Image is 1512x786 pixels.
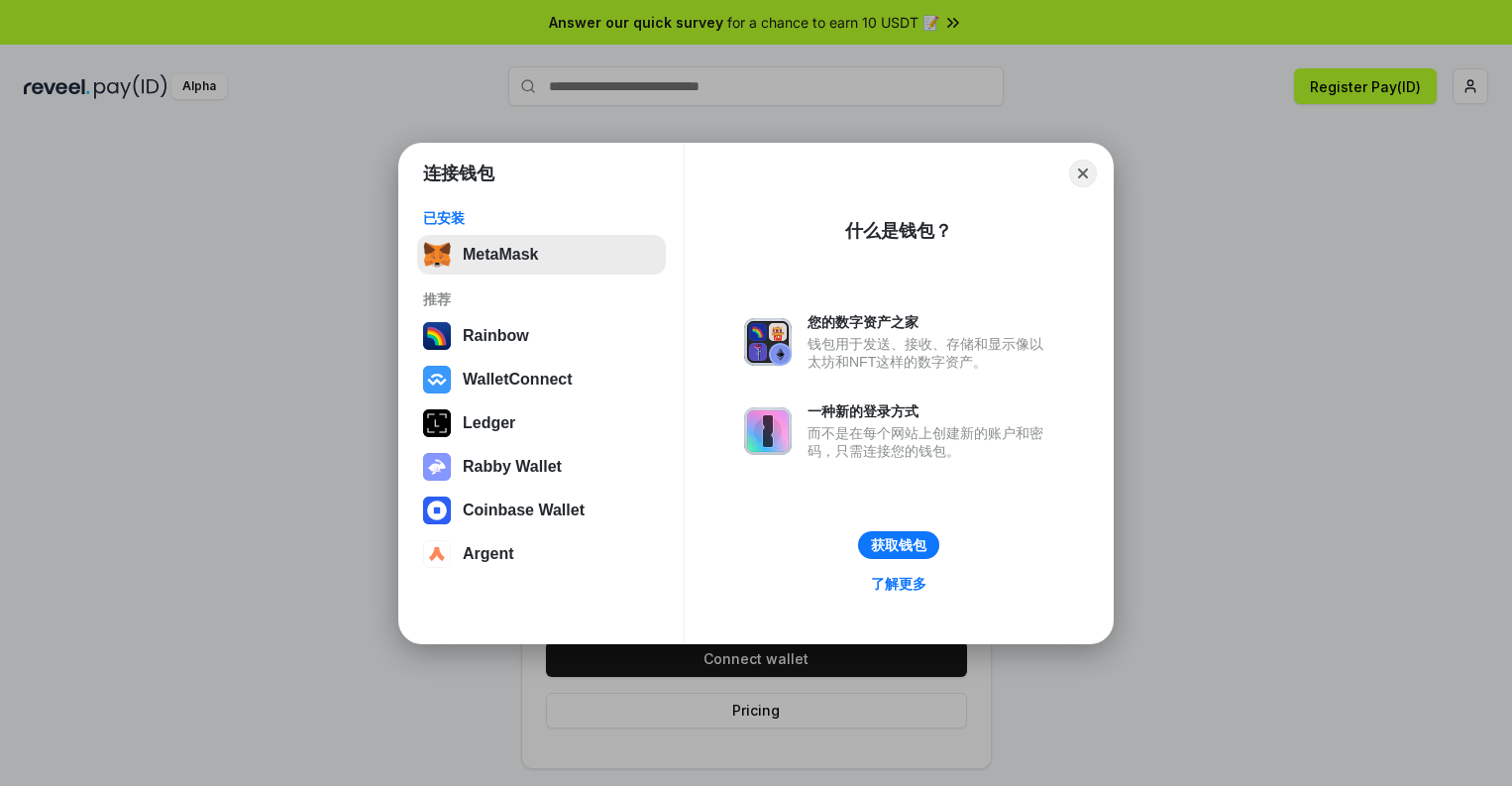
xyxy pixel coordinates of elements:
img: svg+xml,%3Csvg%20xmlns%3D%22http%3A%2F%2Fwww.w3.org%2F2000%2Fsvg%22%20width%3D%2228%22%20height%3... [423,409,451,437]
img: svg+xml,%3Csvg%20xmlns%3D%22http%3A%2F%2Fwww.w3.org%2F2000%2Fsvg%22%20fill%3D%22none%22%20viewBox... [744,407,792,455]
button: WalletConnect [417,360,666,399]
div: Rabby Wallet [463,458,562,476]
div: 钱包用于发送、接收、存储和显示像以太坊和NFT这样的数字资产。 [808,335,1053,371]
div: 什么是钱包？ [845,219,952,243]
div: Rainbow [463,327,529,345]
button: Close [1069,160,1097,187]
button: Ledger [417,403,666,443]
button: Coinbase Wallet [417,491,666,530]
h1: 连接钱包 [423,162,494,185]
button: MetaMask [417,235,666,275]
div: 了解更多 [871,575,926,593]
img: svg+xml,%3Csvg%20xmlns%3D%22http%3A%2F%2Fwww.w3.org%2F2000%2Fsvg%22%20fill%3D%22none%22%20viewBox... [744,318,792,366]
button: Rabby Wallet [417,447,666,487]
div: 已安装 [423,209,660,227]
img: svg+xml,%3Csvg%20width%3D%22120%22%20height%3D%22120%22%20viewBox%3D%220%200%20120%20120%22%20fil... [423,322,451,350]
div: WalletConnect [463,371,573,389]
div: 您的数字资产之家 [808,313,1053,331]
div: 获取钱包 [871,536,926,554]
img: svg+xml,%3Csvg%20width%3D%2228%22%20height%3D%2228%22%20viewBox%3D%220%200%2028%2028%22%20fill%3D... [423,540,451,568]
img: svg+xml,%3Csvg%20width%3D%2228%22%20height%3D%2228%22%20viewBox%3D%220%200%2028%2028%22%20fill%3D... [423,366,451,393]
img: svg+xml,%3Csvg%20xmlns%3D%22http%3A%2F%2Fwww.w3.org%2F2000%2Fsvg%22%20fill%3D%22none%22%20viewBox... [423,453,451,481]
button: Rainbow [417,316,666,356]
img: svg+xml,%3Csvg%20width%3D%2228%22%20height%3D%2228%22%20viewBox%3D%220%200%2028%2028%22%20fill%3D... [423,497,451,524]
div: Argent [463,545,514,563]
div: 推荐 [423,290,660,308]
div: 而不是在每个网站上创建新的账户和密码，只需连接您的钱包。 [808,424,1053,460]
div: Coinbase Wallet [463,502,585,519]
a: 了解更多 [859,571,938,597]
div: Ledger [463,414,515,432]
img: svg+xml,%3Csvg%20fill%3D%22none%22%20height%3D%2233%22%20viewBox%3D%220%200%2035%2033%22%20width%... [423,241,451,269]
div: 一种新的登录方式 [808,402,1053,420]
div: MetaMask [463,246,538,264]
button: Argent [417,534,666,574]
button: 获取钱包 [858,531,939,559]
